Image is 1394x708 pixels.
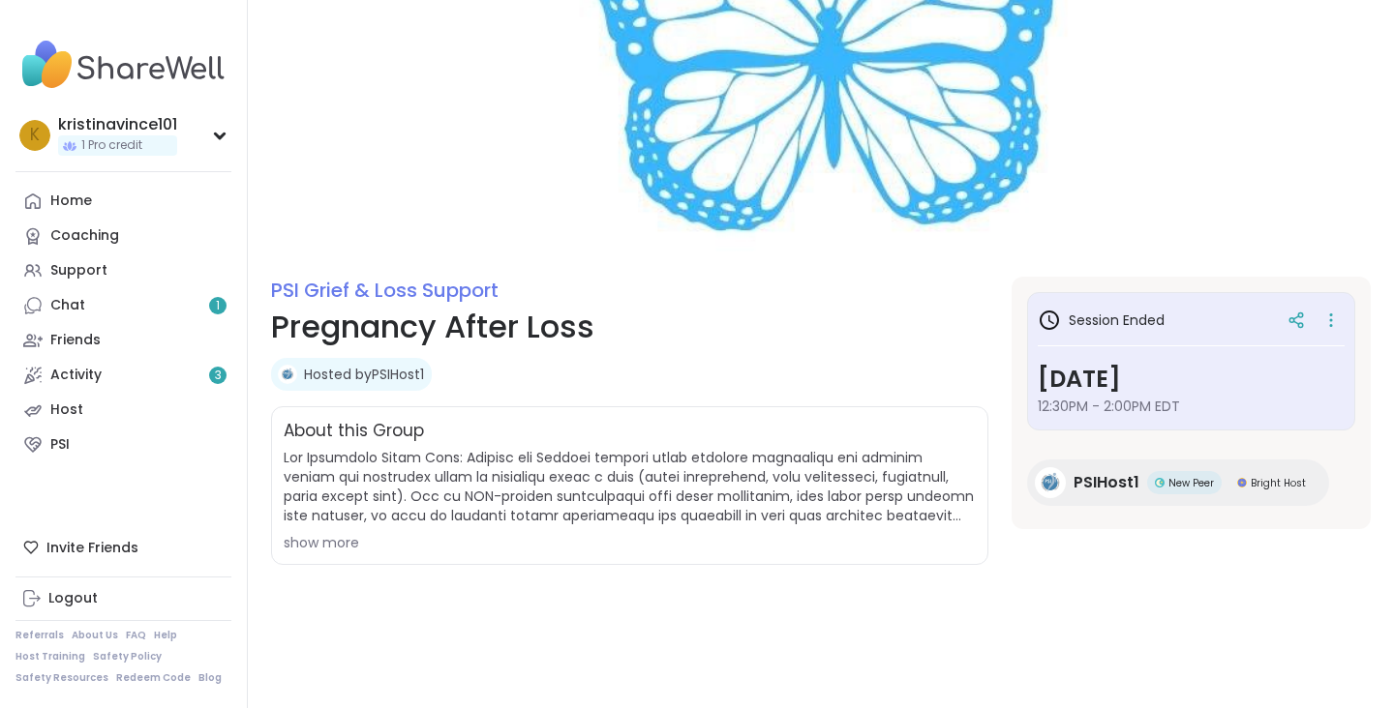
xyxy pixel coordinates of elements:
[15,671,108,685] a: Safety Resources
[1038,397,1345,416] span: 12:30PM - 2:00PM EDT
[116,671,191,685] a: Redeem Code
[15,323,231,358] a: Friends
[15,629,64,642] a: Referrals
[15,253,231,288] a: Support
[1035,467,1066,498] img: PSIHost1
[126,629,146,642] a: FAQ
[72,629,118,642] a: About Us
[1155,478,1165,487] img: New Peer
[50,435,70,455] div: PSI
[15,428,231,462] a: PSI
[304,365,424,384] a: Hosted byPSIHost1
[1168,476,1214,490] span: New Peer
[50,296,85,315] div: Chat
[50,400,83,420] div: Host
[48,589,98,608] div: Logout
[216,298,220,314] span: 1
[15,219,231,253] a: Coaching
[154,629,177,642] a: Help
[50,192,92,211] div: Home
[81,137,142,154] span: 1 Pro credit
[198,671,222,685] a: Blog
[1251,476,1306,490] span: Bright Host
[93,650,162,664] a: Safety Policy
[15,358,231,393] a: Activity3
[15,650,85,664] a: Host Training
[284,419,424,444] h2: About this Group
[1038,309,1165,332] h3: Session Ended
[30,123,40,148] span: k
[58,114,177,135] div: kristinavince101
[1074,471,1139,494] span: PSIHost1
[15,31,231,99] img: ShareWell Nav Logo
[271,304,988,350] h1: Pregnancy After Loss
[284,533,976,552] div: show more
[215,368,222,384] span: 3
[271,277,499,304] a: PSI Grief & Loss Support
[1038,362,1345,397] h3: [DATE]
[15,393,231,428] a: Host
[15,530,231,565] div: Invite Friends
[15,288,231,323] a: Chat1
[50,331,101,350] div: Friends
[1027,459,1329,506] a: PSIHost1PSIHost1New PeerNew PeerBright HostBright Host
[284,448,976,525] span: Lor Ipsumdolo Sitam Cons: Adipisc eli Seddoei tempori utlab etdolore magnaaliqu eni adminim venia...
[50,226,119,246] div: Coaching
[50,261,107,280] div: Support
[1237,478,1247,487] img: Bright Host
[15,581,231,616] a: Logout
[50,366,102,385] div: Activity
[278,365,297,384] img: PSIHost1
[15,184,231,219] a: Home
